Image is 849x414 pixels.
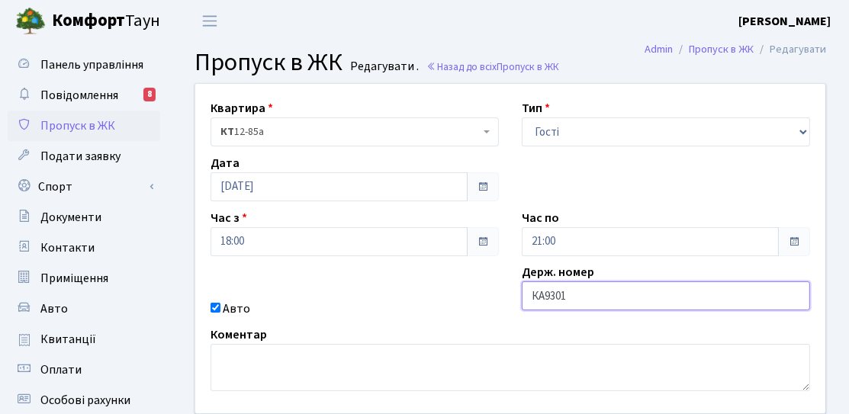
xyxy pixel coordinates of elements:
small: Редагувати . [347,59,419,74]
a: Оплати [8,355,160,385]
a: Назад до всіхПропуск в ЖК [426,59,559,74]
a: [PERSON_NAME] [738,12,831,30]
span: Таун [52,8,160,34]
label: Дата [211,154,240,172]
span: Документи [40,209,101,226]
b: Комфорт [52,8,125,33]
a: Повідомлення8 [8,80,160,111]
nav: breadcrumb [622,34,849,66]
a: Документи [8,202,160,233]
button: Переключити навігацію [191,8,229,34]
a: Пропуск в ЖК [689,41,754,57]
span: Повідомлення [40,87,118,104]
span: Особові рахунки [40,392,130,409]
span: Квитанції [40,331,96,348]
div: 8 [143,88,156,101]
img: logo.png [15,6,46,37]
label: Держ. номер [522,263,594,281]
a: Квитанції [8,324,160,355]
a: Контакти [8,233,160,263]
span: Подати заявку [40,148,121,165]
b: КТ [220,124,234,140]
label: Авто [223,300,250,318]
b: [PERSON_NAME] [738,13,831,30]
span: Пропуск в ЖК [497,59,559,74]
a: Спорт [8,172,160,202]
span: <b>КТ</b>&nbsp;&nbsp;&nbsp;&nbsp;12-85а [220,124,480,140]
span: Панель управління [40,56,143,73]
a: Подати заявку [8,141,160,172]
label: Коментар [211,326,267,344]
span: <b>КТ</b>&nbsp;&nbsp;&nbsp;&nbsp;12-85а [211,117,499,146]
span: Оплати [40,361,82,378]
span: Пропуск в ЖК [40,117,115,134]
a: Приміщення [8,263,160,294]
label: Квартира [211,99,273,117]
label: Тип [522,99,550,117]
label: Час з [211,209,247,227]
a: Авто [8,294,160,324]
label: Час по [522,209,559,227]
a: Панель управління [8,50,160,80]
a: Admin [645,41,673,57]
span: Авто [40,300,68,317]
a: Пропуск в ЖК [8,111,160,141]
li: Редагувати [754,41,826,58]
input: AA0001AA [522,281,810,310]
span: Пропуск в ЖК [195,45,342,80]
span: Контакти [40,239,95,256]
span: Приміщення [40,270,108,287]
